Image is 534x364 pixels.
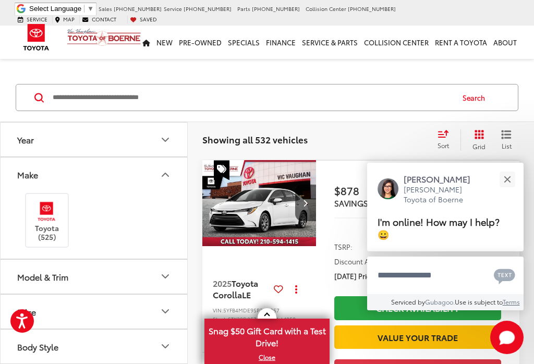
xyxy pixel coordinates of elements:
span: TSRP: [334,241,353,252]
button: Chat with SMS [491,263,518,287]
div: Model & Trim [159,270,172,283]
a: My Saved Vehicles [127,16,160,23]
span: [PHONE_NUMBER] [114,5,162,13]
span: $878 [334,183,418,198]
span: LE [242,288,251,300]
img: Vic Vaughan Toyota of Boerne [67,28,141,46]
input: Search by Make, Model, or Keyword [52,85,453,110]
a: Home [139,26,153,59]
div: Year [159,134,172,146]
div: Close[PERSON_NAME][PERSON_NAME] Toyota of BoerneI'm online! How may I help? 😀Type your messageCha... [367,163,524,310]
span: [DATE] Price: [334,271,376,281]
a: About [490,26,520,59]
p: [PERSON_NAME] Toyota of Boerne [404,185,481,205]
img: Vic Vaughan Toyota of Boerne in Boerne, TX) [32,199,61,224]
button: Grid View [460,129,493,150]
a: Service & Parts: Opens in a new tab [299,26,361,59]
span: [PHONE_NUMBER] [184,5,232,13]
span: ▼ [87,5,94,13]
span: Showing all 532 vehicles [202,133,308,145]
span: Saved [140,15,157,23]
button: MakeMake [1,157,188,191]
div: Model & Trim [17,272,68,282]
img: Toyota [17,20,56,54]
span: Sort [438,141,449,150]
img: 2025 Toyota Corolla LE [202,160,317,247]
div: Price [17,307,36,317]
div: Body Style [159,340,172,353]
span: I'm online! How may I help? 😀 [378,214,500,241]
div: Make [17,169,38,179]
button: Search [453,84,500,111]
a: Check Availability [334,296,501,320]
a: Rent a Toyota [432,26,490,59]
a: Terms [503,297,520,306]
a: Select Language​ [29,5,94,13]
div: Year [17,135,34,144]
span: Parts [237,5,250,13]
span: Contact [92,15,116,23]
span: Toyota Corolla [213,277,258,300]
button: Model & TrimModel & Trim [1,260,188,294]
span: Map [63,15,75,23]
button: Close [496,168,518,190]
button: Select sort value [432,129,460,150]
a: Finance [263,26,299,59]
span: 5YFB4MDE9SP32D857 [223,306,280,314]
div: 2025 Toyota Corolla LE 0 [202,160,317,246]
span: Select Language [29,5,81,13]
div: Make [159,168,172,181]
a: Value Your Trade [334,325,501,349]
button: Next image [295,185,316,221]
label: Toyota (525) [26,199,68,241]
svg: Text [494,268,515,284]
span: List [501,141,512,150]
span: Special [214,160,229,180]
a: Service [15,16,50,23]
svg: Start Chat [490,321,524,354]
span: dropdown dots [295,285,297,293]
p: [PERSON_NAME] [404,173,481,185]
button: List View [493,129,519,150]
a: 2025Toyota CorollaLE [213,277,270,301]
span: Service [164,5,182,13]
span: Sales [99,5,112,13]
a: Pre-Owned [176,26,225,59]
a: Contact [79,16,119,23]
textarea: Type your message [367,257,524,294]
span: Collision Center [306,5,346,13]
span: Service [27,15,47,23]
span: Grid [472,142,486,151]
button: Actions [287,280,306,298]
a: 2025 Toyota Corolla LE2025 Toyota Corolla LE2025 Toyota Corolla LE2025 Toyota Corolla LE [202,160,317,246]
button: Toggle Chat Window [490,321,524,354]
span: Serviced by [391,297,425,306]
div: Body Style [17,342,58,351]
a: Collision Center [361,26,432,59]
a: Map [52,16,77,23]
a: Gubagoo. [425,297,455,306]
span: VIN: [213,306,223,314]
span: [PHONE_NUMBER] [348,5,396,13]
a: Specials [225,26,263,59]
span: SAVINGS [334,197,368,209]
span: Snag $50 Gift Card with a Test Drive! [205,320,329,351]
button: PricePrice [1,295,188,329]
button: Body StyleBody Style [1,330,188,363]
div: Price [159,305,172,318]
a: New [153,26,176,59]
button: YearYear [1,123,188,156]
span: Discount Amount: [334,256,393,266]
span: [PHONE_NUMBER] [252,5,300,13]
span: Use is subject to [455,297,503,306]
span: 2025 [213,277,232,289]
